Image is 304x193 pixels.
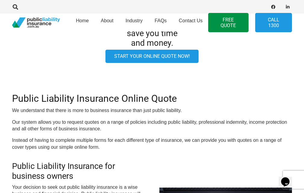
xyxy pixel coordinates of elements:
a: Start your online quote now! [105,50,199,63]
span: Industry [125,18,143,23]
a: Call 1300 [255,13,292,32]
span: FAQs [155,18,167,23]
a: Search [9,2,21,12]
a: Industry [119,12,149,33]
span: Contact Us [179,18,202,23]
a: FAQs [149,12,173,33]
p: Instead of having to complete multiple forms for each different type of insurance, we can provide... [12,137,292,151]
a: pli_logotransparent [12,17,60,28]
h3: Public Liability Insurance for business owners [12,161,145,181]
a: Home [70,12,95,33]
a: FREE QUOTE [208,13,249,32]
h2: Public Liability Insurance Online Quote [12,93,292,104]
a: LinkedIn [284,3,292,11]
p: Our system allows you to request quotes on a range of policies including public liability, profes... [12,119,292,132]
p: We understand that there is more to business insurance than just public liability. [12,107,292,114]
a: Facebook [269,3,277,11]
a: About [95,12,120,33]
a: Contact Us [173,12,208,33]
iframe: chat widget [279,169,298,187]
span: About [101,18,114,23]
span: Home [76,18,89,23]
